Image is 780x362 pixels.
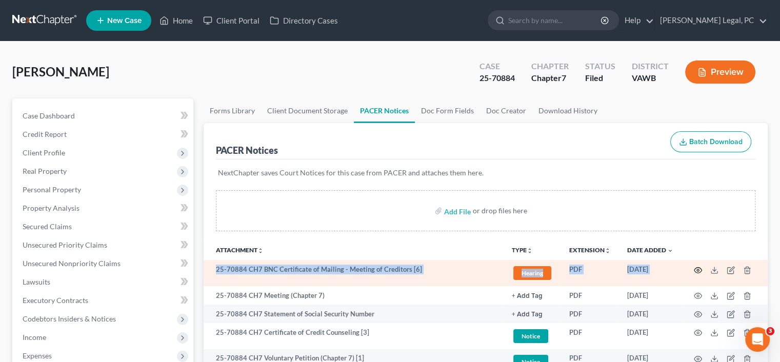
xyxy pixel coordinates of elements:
a: Lawsuits [14,273,193,291]
button: + Add Tag [512,293,543,299]
td: 25-70884 CH7 Statement of Social Security Number [204,305,504,323]
td: PDF [561,305,619,323]
td: 25-70884 CH7 Meeting (Chapter 7) [204,286,504,305]
a: Attachmentunfold_more [216,246,264,254]
span: Batch Download [689,137,743,146]
span: Secured Claims [23,222,72,231]
span: [PERSON_NAME] [12,64,109,79]
a: Notice [512,328,553,345]
span: Income [23,333,46,341]
span: 3 [766,327,774,335]
span: 7 [562,73,566,83]
td: [DATE] [619,260,682,286]
i: unfold_more [527,248,533,254]
td: PDF [561,260,619,286]
a: Directory Cases [265,11,343,30]
a: [PERSON_NAME] Legal, PC [655,11,767,30]
a: Unsecured Nonpriority Claims [14,254,193,273]
div: or drop files here [473,206,527,216]
span: Client Profile [23,148,65,157]
a: Help [619,11,654,30]
td: PDF [561,286,619,305]
span: Expenses [23,351,52,360]
span: Credit Report [23,130,67,138]
a: Download History [532,98,604,123]
td: PDF [561,323,619,349]
div: Filed [585,72,615,84]
i: unfold_more [257,248,264,254]
td: [DATE] [619,305,682,323]
i: unfold_more [605,248,611,254]
a: Extensionunfold_more [569,246,611,254]
span: Personal Property [23,185,81,194]
span: Real Property [23,167,67,175]
span: Property Analysis [23,204,79,212]
td: 25-70884 CH7 BNC Certificate of Mailing - Meeting of Creditors [6] [204,260,504,286]
div: VAWB [632,72,669,84]
iframe: Intercom live chat [745,327,770,352]
a: Client Portal [198,11,265,30]
a: + Add Tag [512,309,553,319]
a: Client Document Storage [261,98,354,123]
p: NextChapter saves Court Notices for this case from PACER and attaches them here. [218,168,753,178]
div: PACER Notices [216,144,278,156]
a: Forms Library [204,98,261,123]
span: Executory Contracts [23,296,88,305]
a: Secured Claims [14,217,193,236]
span: New Case [107,17,142,25]
a: + Add Tag [512,291,553,300]
td: [DATE] [619,323,682,349]
a: Date Added expand_more [627,246,673,254]
div: Case [479,61,515,72]
button: Batch Download [670,131,751,153]
a: Doc Form Fields [415,98,480,123]
button: TYPEunfold_more [512,247,533,254]
div: Status [585,61,615,72]
a: Home [154,11,198,30]
a: Credit Report [14,125,193,144]
div: Chapter [531,72,569,84]
button: + Add Tag [512,311,543,318]
a: Hearing [512,265,553,281]
button: Preview [685,61,755,84]
span: Notice [513,329,548,343]
span: Unsecured Nonpriority Claims [23,259,121,268]
div: District [632,61,669,72]
a: Doc Creator [480,98,532,123]
a: PACER Notices [354,98,415,123]
span: Lawsuits [23,277,50,286]
input: Search by name... [508,11,602,30]
span: Codebtors Insiders & Notices [23,314,116,323]
td: 25-70884 CH7 Certificate of Credit Counseling [3] [204,323,504,349]
div: Chapter [531,61,569,72]
i: expand_more [667,248,673,254]
td: [DATE] [619,286,682,305]
a: Property Analysis [14,199,193,217]
span: Hearing [513,266,551,280]
a: Case Dashboard [14,107,193,125]
div: 25-70884 [479,72,515,84]
span: Unsecured Priority Claims [23,240,107,249]
a: Executory Contracts [14,291,193,310]
a: Unsecured Priority Claims [14,236,193,254]
span: Case Dashboard [23,111,75,120]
